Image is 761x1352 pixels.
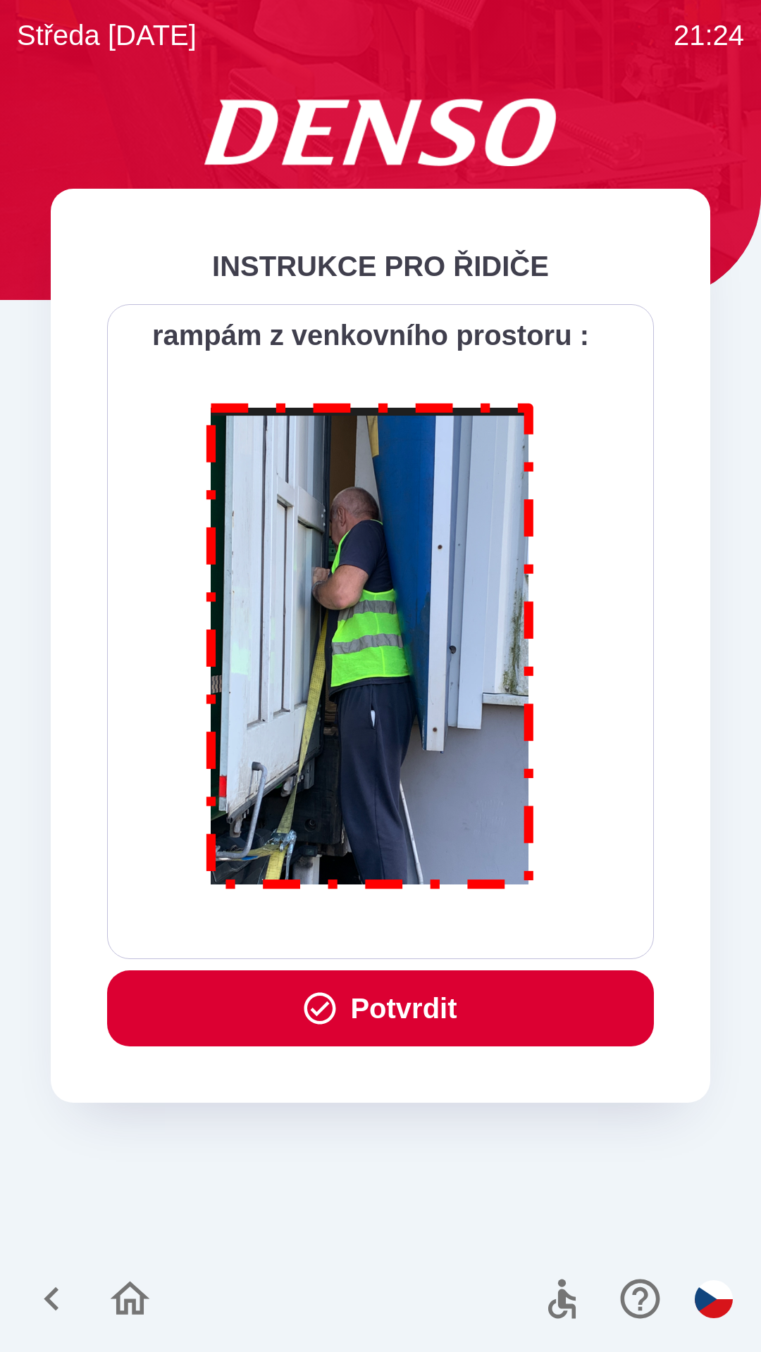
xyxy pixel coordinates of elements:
[17,14,197,56] p: středa [DATE]
[695,1280,733,1318] img: cs flag
[107,245,654,287] div: INSTRUKCE PRO ŘIDIČE
[51,99,710,166] img: Logo
[190,384,551,902] img: M8MNayrTL6gAAAABJRU5ErkJggg==
[107,970,654,1046] button: Potvrdit
[674,14,744,56] p: 21:24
